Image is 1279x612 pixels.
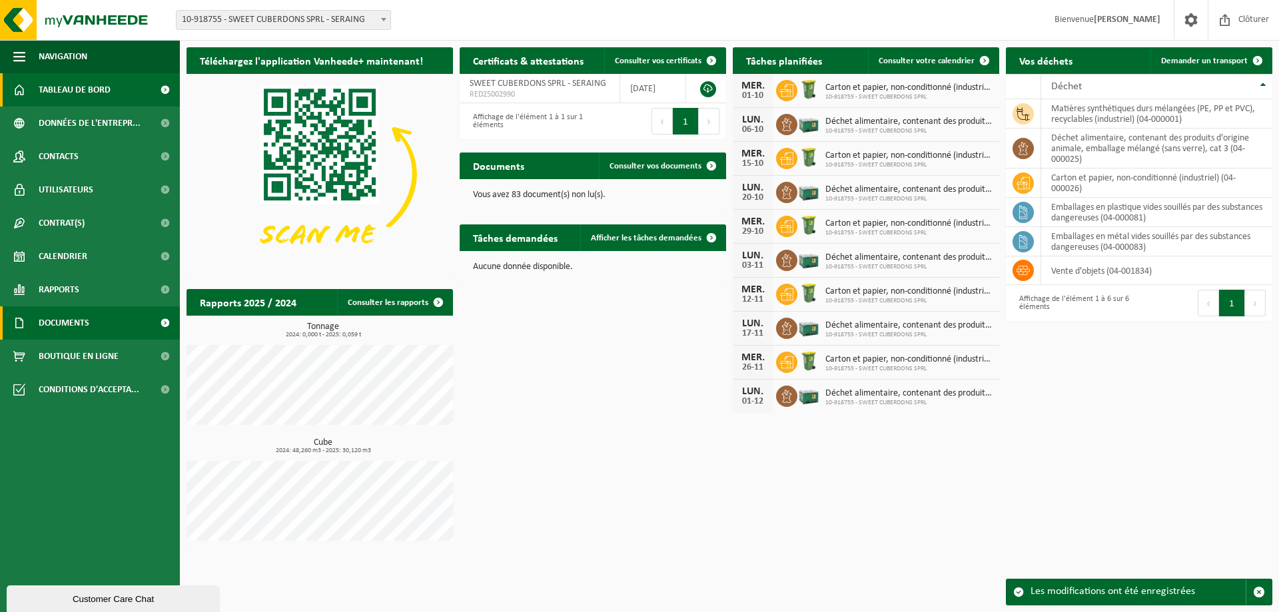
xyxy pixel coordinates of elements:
span: RED25002990 [470,89,610,100]
strong: [PERSON_NAME] [1094,15,1160,25]
div: 03-11 [739,261,766,270]
h2: Tâches demandées [460,224,571,250]
span: 10-918755 - SWEET CUBERDONS SPRL [825,229,993,237]
div: LUN. [739,115,766,125]
span: Déchet alimentaire, contenant des produits d'origine animale, emballage mélangé ... [825,388,993,399]
div: 06-10 [739,125,766,135]
span: Déchet alimentaire, contenant des produits d'origine animale, emballage mélangé ... [825,184,993,195]
div: LUN. [739,386,766,397]
span: Données de l'entrepr... [39,107,141,140]
span: 10-918755 - SWEET CUBERDONS SPRL [825,297,993,305]
button: 1 [1219,290,1245,316]
a: Consulter les rapports [337,289,452,316]
div: Les modifications ont été enregistrées [1031,579,1246,605]
img: PB-LB-0680-HPE-GN-01 [797,384,820,406]
p: Aucune donnée disponible. [473,262,713,272]
img: WB-0240-HPE-GN-50 [797,350,820,372]
h3: Cube [193,438,453,454]
td: emballages en plastique vides souillés par des substances dangereuses (04-000081) [1041,198,1272,227]
span: Consulter vos documents [610,162,701,170]
div: MER. [739,352,766,363]
div: MER. [739,149,766,159]
a: Consulter vos documents [599,153,725,179]
span: Consulter votre calendrier [879,57,975,65]
div: 20-10 [739,193,766,202]
img: WB-0240-HPE-GN-50 [797,214,820,236]
div: 12-11 [739,295,766,304]
div: Affichage de l'élément 1 à 6 sur 6 éléments [1013,288,1132,318]
span: Boutique en ligne [39,340,119,373]
h2: Vos déchets [1006,47,1086,73]
img: PB-LB-0680-HPE-GN-01 [797,316,820,338]
div: 29-10 [739,227,766,236]
h2: Rapports 2025 / 2024 [187,289,310,315]
h2: Documents [460,153,538,178]
span: Documents [39,306,89,340]
a: Consulter votre calendrier [868,47,998,74]
a: Demander un transport [1150,47,1271,74]
img: WB-0240-HPE-GN-50 [797,282,820,304]
span: Déchet alimentaire, contenant des produits d'origine animale, emballage mélangé ... [825,252,993,263]
h2: Certificats & attestations [460,47,597,73]
span: Carton et papier, non-conditionné (industriel) [825,218,993,229]
span: Déchet [1051,81,1082,92]
td: matières synthétiques durs mélangées (PE, PP et PVC), recyclables (industriel) (04-000001) [1041,99,1272,129]
span: SWEET CUBERDONS SPRL - SERAING [470,79,606,89]
span: Déchet alimentaire, contenant des produits d'origine animale, emballage mélangé ... [825,320,993,331]
div: 01-12 [739,397,766,406]
button: Previous [1198,290,1219,316]
img: WB-0240-HPE-GN-50 [797,146,820,168]
span: Navigation [39,40,87,73]
span: 10-918755 - SWEET CUBERDONS SPRL [825,331,993,339]
button: 1 [673,108,699,135]
button: Next [699,108,719,135]
span: Afficher les tâches demandées [591,234,701,242]
div: 17-11 [739,329,766,338]
span: 10-918755 - SWEET CUBERDONS SPRL - SERAING [177,11,390,29]
img: Download de VHEPlus App [187,74,453,274]
img: PB-LB-0680-HPE-GN-01 [797,180,820,202]
div: MER. [739,81,766,91]
div: MER. [739,216,766,227]
h2: Téléchargez l'application Vanheede+ maintenant! [187,47,436,73]
button: Next [1245,290,1266,316]
span: Rapports [39,273,79,306]
span: 10-918755 - SWEET CUBERDONS SPRL [825,365,993,373]
span: Demander un transport [1161,57,1248,65]
span: Consulter vos certificats [615,57,701,65]
h2: Tâches planifiées [733,47,835,73]
span: 10-918755 - SWEET CUBERDONS SPRL - SERAING [176,10,391,30]
div: LUN. [739,250,766,261]
div: MER. [739,284,766,295]
a: Consulter vos certificats [604,47,725,74]
span: Carton et papier, non-conditionné (industriel) [825,83,993,93]
div: 26-11 [739,363,766,372]
td: [DATE] [620,74,685,103]
span: Carton et papier, non-conditionné (industriel) [825,286,993,297]
div: LUN. [739,318,766,329]
span: 10-918755 - SWEET CUBERDONS SPRL [825,263,993,271]
a: Afficher les tâches demandées [580,224,725,251]
div: 15-10 [739,159,766,168]
div: 01-10 [739,91,766,101]
p: Vous avez 83 document(s) non lu(s). [473,190,713,200]
span: 10-918755 - SWEET CUBERDONS SPRL [825,127,993,135]
div: Affichage de l'élément 1 à 1 sur 1 éléments [466,107,586,136]
span: Contacts [39,140,79,173]
td: carton et papier, non-conditionné (industriel) (04-000026) [1041,168,1272,198]
img: PB-LB-0680-HPE-GN-01 [797,248,820,270]
td: déchet alimentaire, contenant des produits d'origine animale, emballage mélangé (sans verre), cat... [1041,129,1272,168]
span: Tableau de bord [39,73,111,107]
span: Utilisateurs [39,173,93,206]
span: Calendrier [39,240,87,273]
span: Carton et papier, non-conditionné (industriel) [825,354,993,365]
img: WB-0240-HPE-GN-50 [797,78,820,101]
span: Conditions d'accepta... [39,373,139,406]
td: emballages en métal vides souillés par des substances dangereuses (04-000083) [1041,227,1272,256]
img: PB-LB-0680-HPE-GN-01 [797,112,820,135]
span: 2024: 0,000 t - 2025: 0,059 t [193,332,453,338]
h3: Tonnage [193,322,453,338]
span: Contrat(s) [39,206,85,240]
span: 10-918755 - SWEET CUBERDONS SPRL [825,399,993,407]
